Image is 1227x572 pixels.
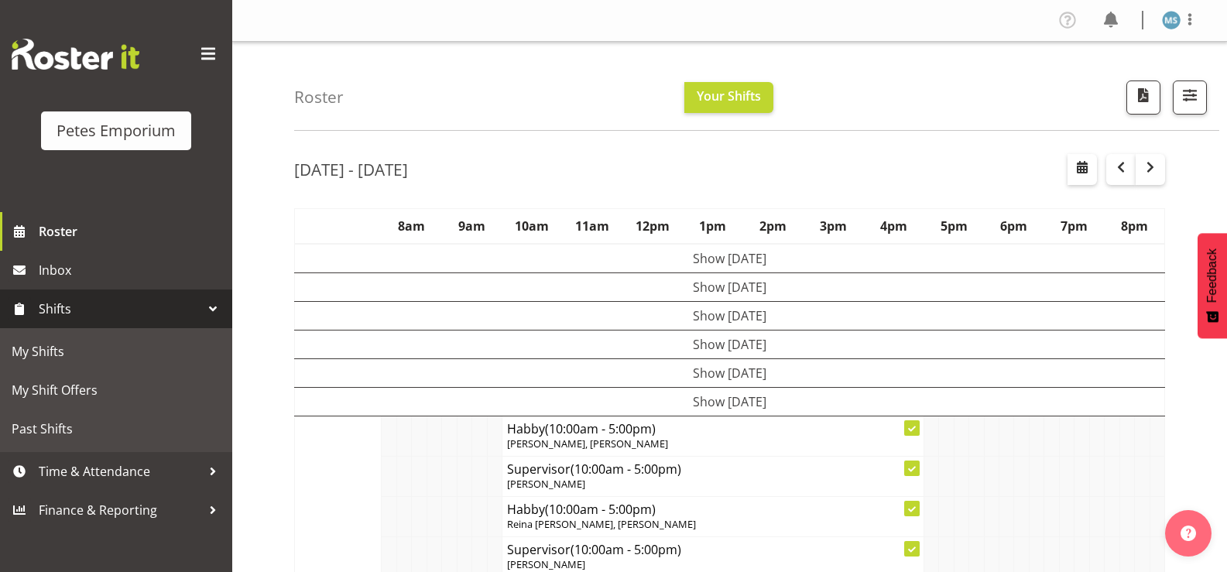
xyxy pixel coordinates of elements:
[12,378,221,402] span: My Shift Offers
[622,208,683,244] th: 12pm
[507,477,585,491] span: [PERSON_NAME]
[39,460,201,483] span: Time & Attendance
[684,82,773,113] button: Your Shifts
[1126,80,1160,115] button: Download a PDF of the roster according to the set date range.
[507,461,919,477] h4: Supervisor
[507,421,919,437] h4: Habby
[4,371,228,409] a: My Shift Offers
[1044,208,1105,244] th: 7pm
[984,208,1044,244] th: 6pm
[1162,11,1181,29] img: maureen-sellwood712.jpg
[1198,233,1227,338] button: Feedback - Show survey
[545,501,656,518] span: (10:00am - 5:00pm)
[507,557,585,571] span: [PERSON_NAME]
[295,358,1165,387] td: Show [DATE]
[571,541,681,558] span: (10:00am - 5:00pm)
[295,387,1165,416] td: Show [DATE]
[295,301,1165,330] td: Show [DATE]
[1205,248,1219,303] span: Feedback
[507,517,696,531] span: Reina [PERSON_NAME], [PERSON_NAME]
[571,461,681,478] span: (10:00am - 5:00pm)
[507,542,919,557] h4: Supervisor
[39,259,224,282] span: Inbox
[562,208,622,244] th: 11am
[683,208,743,244] th: 1pm
[294,159,408,180] h2: [DATE] - [DATE]
[697,87,761,104] span: Your Shifts
[4,409,228,448] a: Past Shifts
[507,502,919,517] h4: Habby
[382,208,442,244] th: 8am
[1173,80,1207,115] button: Filter Shifts
[12,39,139,70] img: Rosterit website logo
[295,272,1165,301] td: Show [DATE]
[57,119,176,142] div: Petes Emporium
[1105,208,1165,244] th: 8pm
[295,244,1165,273] td: Show [DATE]
[442,208,502,244] th: 9am
[1068,154,1097,185] button: Select a specific date within the roster.
[743,208,804,244] th: 2pm
[12,417,221,440] span: Past Shifts
[39,498,201,522] span: Finance & Reporting
[39,220,224,243] span: Roster
[804,208,864,244] th: 3pm
[12,340,221,363] span: My Shifts
[295,330,1165,358] td: Show [DATE]
[924,208,984,244] th: 5pm
[294,88,344,106] h4: Roster
[502,208,563,244] th: 10am
[39,297,201,320] span: Shifts
[545,420,656,437] span: (10:00am - 5:00pm)
[507,437,668,450] span: [PERSON_NAME], [PERSON_NAME]
[863,208,924,244] th: 4pm
[1181,526,1196,541] img: help-xxl-2.png
[4,332,228,371] a: My Shifts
